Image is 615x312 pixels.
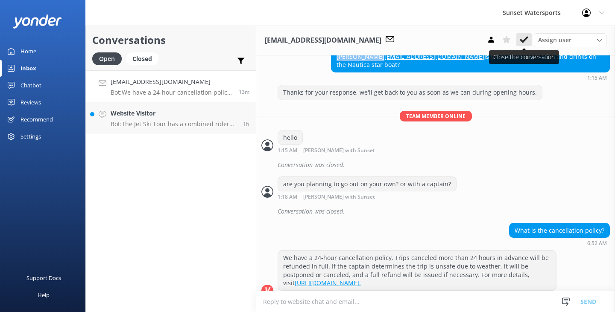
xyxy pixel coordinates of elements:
[13,14,62,29] img: yonder-white-logo.png
[261,158,610,172] div: 2025-09-13T18:16:30.711
[587,241,607,246] strong: 6:52 AM
[86,102,256,134] a: Website VisitorBot:The Jet Ski Tour has a combined rider weight limit of 500 lbs per jet ski. If ...
[20,128,41,145] div: Settings
[278,194,457,200] div: Sep 13 2025 01:18pm (UTC -05:00) America/Cancun
[126,54,163,63] a: Closed
[303,194,375,200] span: [PERSON_NAME] with Sunset
[20,60,36,77] div: Inbox
[331,75,610,81] div: Sep 13 2025 01:15pm (UTC -05:00) America/Cancun
[278,204,610,219] div: Conversation was closed.
[38,286,50,303] div: Help
[20,94,41,111] div: Reviews
[278,85,542,100] div: Thanks for your response, we'll get back to you as soon as we can during opening hours.
[384,52,484,61] a: [EMAIL_ADDRESS][DOMAIN_NAME]
[86,70,256,102] a: [EMAIL_ADDRESS][DOMAIN_NAME]Bot:We have a 24-hour cancellation policy. Trips canceled more than 2...
[278,251,556,290] div: We have a 24-hour cancellation policy. Trips canceled more than 24 hours in advance will be refun...
[111,120,237,128] p: Bot: The Jet Ski Tour has a combined rider weight limit of 500 lbs per jet ski. If you have any c...
[278,194,297,200] strong: 1:18 AM
[111,77,232,87] h4: [EMAIL_ADDRESS][DOMAIN_NAME]
[261,204,610,219] div: 2025-09-13T18:20:38.417
[278,148,297,153] strong: 1:15 AM
[243,120,249,127] span: Sep 13 2025 05:53pm (UTC -05:00) America/Cancun
[278,130,302,145] div: hello
[331,41,609,72] div: Submitted: [PERSON_NAME] Is there a cooler for food and drinks on the Nautica star boat?
[239,88,249,95] span: Sep 13 2025 06:52pm (UTC -05:00) America/Cancun
[278,147,403,153] div: Sep 13 2025 01:15pm (UTC -05:00) America/Cancun
[587,75,607,81] strong: 1:15 AM
[534,33,606,47] div: Assign User
[265,35,381,46] h3: [EMAIL_ADDRESS][DOMAIN_NAME]
[20,43,36,60] div: Home
[295,279,361,287] a: [URL][DOMAIN_NAME].
[26,269,61,286] div: Support Docs
[538,35,571,45] span: Assign user
[92,54,126,63] a: Open
[20,77,41,94] div: Chatbot
[278,177,456,191] div: are you planning to go out on your own? or with a captain?
[126,52,158,65] div: Closed
[92,52,122,65] div: Open
[509,240,610,246] div: Sep 13 2025 06:52pm (UTC -05:00) America/Cancun
[111,109,237,118] h4: Website Visitor
[510,223,609,238] div: What is the cancellation policy?
[20,111,53,128] div: Recommend
[303,148,375,153] span: [PERSON_NAME] with Sunset
[278,158,610,172] div: Conversation was closed.
[92,32,249,48] h2: Conversations
[400,111,472,121] span: Team member online
[111,89,232,96] p: Bot: We have a 24-hour cancellation policy. Trips canceled more than 24 hours in advance will be ...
